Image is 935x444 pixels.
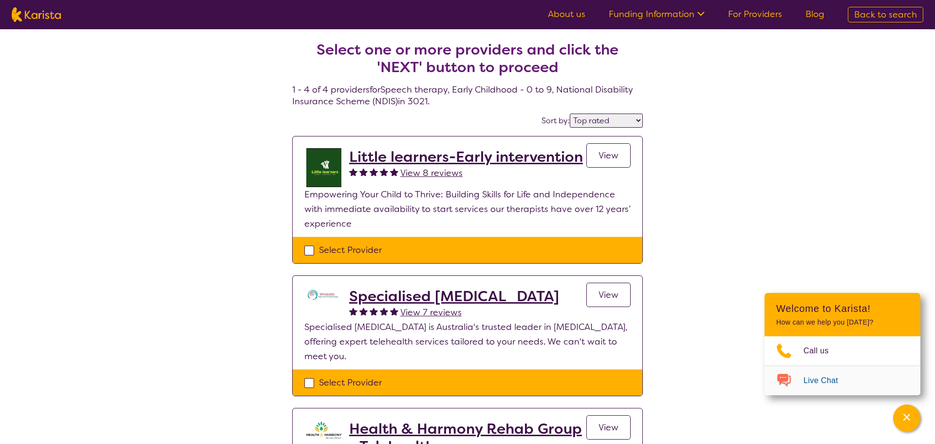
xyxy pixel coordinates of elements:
[598,150,618,161] span: View
[380,307,388,315] img: fullstar
[304,288,343,302] img: tc7lufxpovpqcirzzyzq.png
[349,288,559,305] a: Specialised [MEDICAL_DATA]
[304,420,343,440] img: ztak9tblhgtrn1fit8ap.png
[304,41,631,76] h2: Select one or more providers and click the 'NEXT' button to proceed
[400,167,463,179] span: View 8 reviews
[598,289,618,301] span: View
[586,283,631,307] a: View
[292,18,643,107] h4: 1 - 4 of 4 providers for Speech therapy , Early Childhood - 0 to 9 , National Disability Insuranc...
[370,168,378,176] img: fullstar
[370,307,378,315] img: fullstar
[586,415,631,440] a: View
[776,318,909,327] p: How can we help you [DATE]?
[542,116,570,126] label: Sort by:
[400,305,462,320] a: View 7 reviews
[598,422,618,433] span: View
[349,168,357,176] img: fullstar
[893,405,920,432] button: Channel Menu
[400,166,463,180] a: View 8 reviews
[804,344,841,358] span: Call us
[349,148,583,166] a: Little learners-Early intervention
[728,8,782,20] a: For Providers
[765,293,920,395] div: Channel Menu
[380,168,388,176] img: fullstar
[848,7,923,22] a: Back to search
[304,187,631,231] p: Empowering Your Child to Thrive: Building Skills for Life and Independence with immediate availab...
[359,168,368,176] img: fullstar
[609,8,705,20] a: Funding Information
[304,320,631,364] p: Specialised [MEDICAL_DATA] is Australia's trusted leader in [MEDICAL_DATA], offering expert teleh...
[349,307,357,315] img: fullstar
[390,307,398,315] img: fullstar
[390,168,398,176] img: fullstar
[804,373,850,388] span: Live Chat
[359,307,368,315] img: fullstar
[400,307,462,318] span: View 7 reviews
[304,148,343,187] img: f55hkdaos5cvjyfbzwno.jpg
[854,9,917,20] span: Back to search
[776,303,909,314] h2: Welcome to Karista!
[548,8,585,20] a: About us
[586,143,631,168] a: View
[765,336,920,395] ul: Choose channel
[12,7,61,22] img: Karista logo
[805,8,824,20] a: Blog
